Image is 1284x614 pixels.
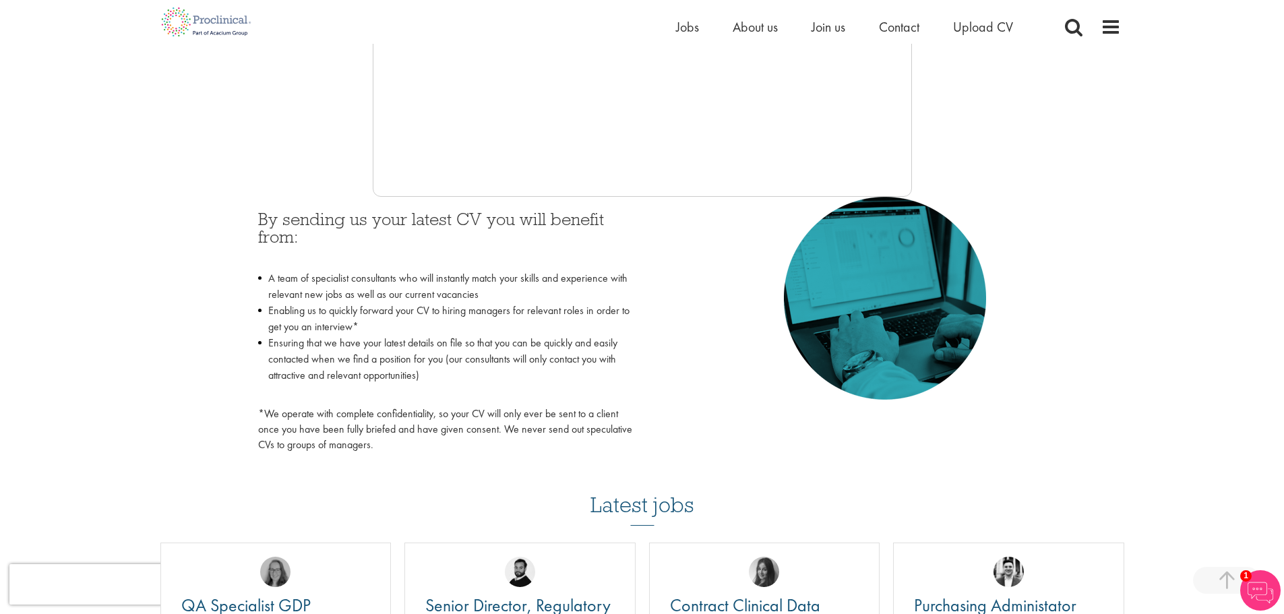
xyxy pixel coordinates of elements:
li: Enabling us to quickly forward your CV to hiring managers for relevant roles in order to get you ... [258,303,632,335]
span: 1 [1240,570,1252,582]
a: Upload CV [953,18,1013,36]
li: A team of specialist consultants who will instantly match your skills and experience with relevan... [258,270,632,303]
a: QA Specialist GDP [181,597,371,614]
a: Purchasing Administator [914,597,1103,614]
img: Heidi Hennigan [749,557,779,587]
h3: By sending us your latest CV you will benefit from: [258,210,632,264]
img: Edward Little [993,557,1024,587]
a: Contact [879,18,919,36]
iframe: reCAPTCHA [9,564,182,605]
p: *We operate with complete confidentiality, so your CV will only ever be sent to a client once you... [258,406,632,453]
a: Jobs [676,18,699,36]
li: Ensuring that we have your latest details on file so that you can be quickly and easily contacted... [258,335,632,400]
h3: Latest jobs [590,460,694,526]
img: Chatbot [1240,570,1281,611]
img: Nick Walker [505,557,535,587]
a: Join us [812,18,845,36]
a: About us [733,18,778,36]
img: Ingrid Aymes [260,557,291,587]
